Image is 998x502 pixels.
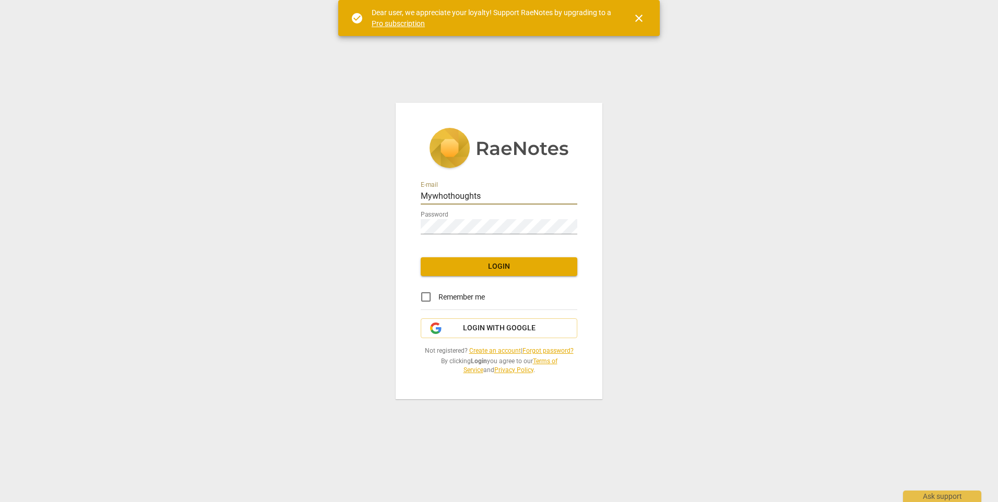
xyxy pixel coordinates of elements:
a: Terms of Service [464,357,557,374]
div: Dear user, we appreciate your loyalty! Support RaeNotes by upgrading to a [372,7,614,29]
button: Close [626,6,651,31]
a: Pro subscription [372,19,425,28]
span: Login with Google [463,323,536,333]
span: Not registered? | [421,346,577,355]
span: By clicking you agree to our and . [421,357,577,374]
div: Ask support [903,491,981,502]
button: Login [421,257,577,276]
label: E-mail [421,182,438,188]
b: Login [471,357,487,365]
a: Create an account [469,347,521,354]
a: Privacy Policy [494,366,533,374]
button: Login with Google [421,318,577,338]
span: Remember me [438,292,485,303]
span: check_circle [351,12,363,25]
a: Forgot password? [522,347,574,354]
span: Login [429,261,569,272]
img: 5ac2273c67554f335776073100b6d88f.svg [429,128,569,171]
label: Password [421,212,448,218]
span: close [633,12,645,25]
